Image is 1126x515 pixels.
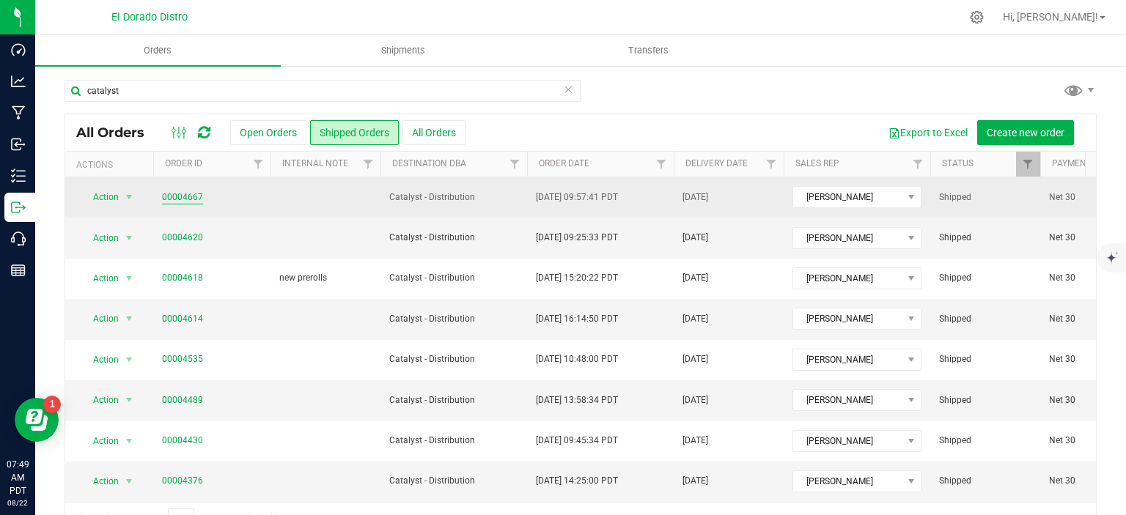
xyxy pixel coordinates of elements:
[608,44,688,57] span: Transfers
[389,312,518,326] span: Catalyst - Distribution
[942,158,974,168] a: Status
[389,352,518,366] span: Catalyst - Distribution
[120,187,139,207] span: select
[402,120,466,145] button: All Orders
[11,137,26,152] inline-svg: Inbound
[682,271,708,285] span: [DATE]
[162,352,203,366] a: 00004535
[7,458,29,497] p: 07:49 AM PDT
[793,308,902,329] span: [PERSON_NAME]
[389,271,518,285] span: Catalyst - Distribution
[682,434,708,448] span: [DATE]
[650,152,674,177] a: Filter
[162,312,203,326] a: 00004614
[682,393,708,407] span: [DATE]
[389,474,518,488] span: Catalyst - Distribution
[120,431,139,451] span: select
[162,190,203,204] a: 00004667
[685,158,748,168] a: Delivery Date
[389,393,518,407] span: Catalyst - Distribution
[539,158,589,168] a: Order Date
[536,231,618,245] span: [DATE] 09:25:33 PDT
[536,352,618,366] span: [DATE] 10:48:00 PDT
[120,471,139,492] span: select
[526,35,772,66] a: Transfers
[1003,11,1098,23] span: Hi, [PERSON_NAME]!
[793,268,902,289] span: [PERSON_NAME]
[392,158,466,168] a: Destination DBA
[80,431,119,451] span: Action
[939,312,1031,326] span: Shipped
[977,120,1074,145] button: Create new order
[120,308,139,329] span: select
[80,187,119,207] span: Action
[939,271,1031,285] span: Shipped
[281,35,526,66] a: Shipments
[11,200,26,215] inline-svg: Outbound
[939,434,1031,448] span: Shipped
[230,120,306,145] button: Open Orders
[124,44,191,57] span: Orders
[11,105,26,120] inline-svg: Manufacturing
[682,352,708,366] span: [DATE]
[906,152,930,177] a: Filter
[120,228,139,248] span: select
[162,474,203,488] a: 00004376
[939,231,1031,245] span: Shipped
[111,11,188,23] span: El Dorado Distro
[879,120,977,145] button: Export to Excel
[80,349,119,370] span: Action
[80,390,119,410] span: Action
[11,231,26,246] inline-svg: Call Center
[76,125,159,141] span: All Orders
[80,308,119,329] span: Action
[80,471,119,492] span: Action
[939,352,1031,366] span: Shipped
[987,127,1064,138] span: Create new order
[43,396,61,413] iframe: Resource center unread badge
[361,44,445,57] span: Shipments
[310,120,399,145] button: Shipped Orders
[162,434,203,448] a: 00004430
[536,190,618,204] span: [DATE] 09:57:41 PDT
[35,35,281,66] a: Orders
[793,390,902,410] span: [PERSON_NAME]
[11,42,26,57] inline-svg: Dashboard
[356,152,380,177] a: Filter
[536,312,618,326] span: [DATE] 16:14:50 PDT
[793,431,902,451] span: [PERSON_NAME]
[793,228,902,248] span: [PERSON_NAME]
[793,349,902,370] span: [PERSON_NAME]
[246,152,271,177] a: Filter
[968,10,986,24] div: Manage settings
[1052,158,1122,168] a: Payment Terms
[7,497,29,508] p: 08/22
[11,74,26,89] inline-svg: Analytics
[165,158,202,168] a: Order ID
[1016,152,1040,177] a: Filter
[759,152,784,177] a: Filter
[536,271,618,285] span: [DATE] 15:20:22 PDT
[793,471,902,492] span: [PERSON_NAME]
[536,474,618,488] span: [DATE] 14:25:00 PDT
[536,393,618,407] span: [DATE] 13:58:34 PDT
[15,398,59,442] iframe: Resource center
[162,271,203,285] a: 00004618
[389,434,518,448] span: Catalyst - Distribution
[279,271,327,285] span: new prerolls
[162,393,203,407] a: 00004489
[503,152,527,177] a: Filter
[536,434,618,448] span: [DATE] 09:45:34 PDT
[682,190,708,204] span: [DATE]
[11,263,26,278] inline-svg: Reports
[389,231,518,245] span: Catalyst - Distribution
[80,228,119,248] span: Action
[120,390,139,410] span: select
[76,160,147,170] div: Actions
[939,190,1031,204] span: Shipped
[11,168,26,183] inline-svg: Inventory
[389,190,518,204] span: Catalyst - Distribution
[939,474,1031,488] span: Shipped
[120,349,139,370] span: select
